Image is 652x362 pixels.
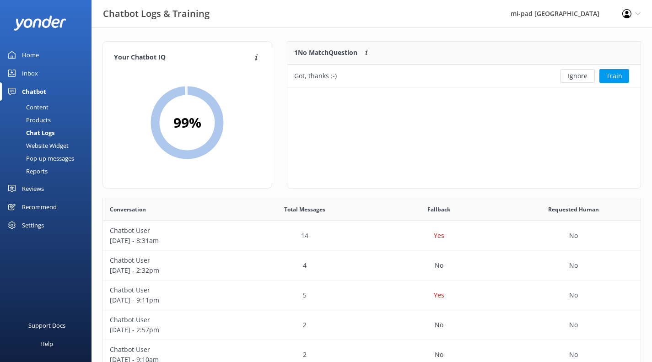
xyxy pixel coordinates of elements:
[22,46,39,64] div: Home
[110,325,231,335] p: [DATE] - 2:57pm
[5,152,92,165] a: Pop-up messages
[114,53,252,63] h4: Your Chatbot IQ
[103,221,641,251] div: row
[569,260,578,270] p: No
[569,290,578,300] p: No
[110,265,231,276] p: [DATE] - 2:32pm
[22,82,46,101] div: Chatbot
[103,251,641,281] div: row
[110,295,231,305] p: [DATE] - 9:11pm
[110,315,231,325] p: Chatbot User
[22,179,44,198] div: Reviews
[434,231,444,241] p: Yes
[287,65,641,87] div: grid
[5,139,69,152] div: Website Widget
[103,310,641,340] div: row
[5,101,48,113] div: Content
[548,205,599,214] span: Requested Human
[5,152,74,165] div: Pop-up messages
[5,165,48,178] div: Reports
[294,48,357,58] p: 1 No Match Question
[110,205,146,214] span: Conversation
[173,112,201,134] h2: 99 %
[303,260,307,270] p: 4
[434,290,444,300] p: Yes
[110,345,231,355] p: Chatbot User
[110,255,231,265] p: Chatbot User
[110,285,231,295] p: Chatbot User
[103,6,210,21] h3: Chatbot Logs & Training
[435,260,443,270] p: No
[5,165,92,178] a: Reports
[5,113,92,126] a: Products
[301,231,308,241] p: 14
[22,216,44,234] div: Settings
[569,350,578,360] p: No
[287,65,641,87] div: row
[5,139,92,152] a: Website Widget
[28,316,65,335] div: Support Docs
[435,320,443,330] p: No
[103,281,641,310] div: row
[110,236,231,246] p: [DATE] - 8:31am
[40,335,53,353] div: Help
[5,113,51,126] div: Products
[569,231,578,241] p: No
[5,126,92,139] a: Chat Logs
[5,101,92,113] a: Content
[427,205,450,214] span: Fallback
[22,64,38,82] div: Inbox
[303,320,307,330] p: 2
[435,350,443,360] p: No
[284,205,325,214] span: Total Messages
[599,69,629,83] button: Train
[303,350,307,360] p: 2
[294,71,337,81] div: Got, thanks :-)
[14,16,66,31] img: yonder-white-logo.png
[110,226,231,236] p: Chatbot User
[5,126,54,139] div: Chat Logs
[22,198,57,216] div: Recommend
[303,290,307,300] p: 5
[560,69,595,83] button: Ignore
[569,320,578,330] p: No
